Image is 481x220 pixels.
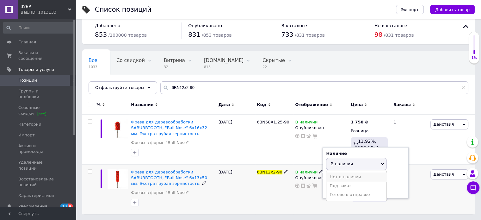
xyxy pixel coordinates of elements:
a: Фрезы в форме "Ball Nose" [131,190,188,196]
span: Заказы и сообщения [18,50,59,61]
span: Позиции [18,78,37,83]
div: Розница [351,128,388,134]
span: Категории [18,122,41,127]
span: / 831 товаров [384,33,414,38]
span: 22 [262,65,285,69]
span: 853 [95,31,107,38]
div: ₴ [351,119,368,125]
div: 3 [390,165,429,214]
div: Ваш ID: 1013133 [21,9,76,15]
span: Цена [351,102,363,108]
button: Экспорт [396,5,424,14]
li: Готово к отправке [326,190,386,199]
span: 4 [68,204,73,209]
span: Удаленные позиции [18,160,59,171]
span: 6BN12x2-90 [257,170,282,174]
span: 733 [281,31,293,38]
span: Заказы [393,102,411,108]
span: 1033 [89,65,97,69]
span: Все [89,58,97,63]
span: Действия [433,122,454,127]
span: / 853 товаров [202,33,232,38]
span: Опубликованные [89,82,132,87]
input: Поиск по названию позиции, артикулу и поисковым запросам [160,81,468,94]
span: Восстановление позиций [18,176,59,188]
span: Код [257,102,266,108]
span: В наличии [295,170,318,176]
span: / 100000 товаров [108,33,147,38]
a: Фрезы в форме "Ball Nose" [131,140,188,146]
span: Действия [433,172,454,177]
span: 98 [374,31,382,38]
span: 831 [188,31,200,38]
span: Дата [219,102,230,108]
div: Опубликован [295,175,347,181]
span: Характеристики [18,193,54,198]
span: % [96,102,101,108]
button: Чат с покупателем [467,181,479,194]
span: [DOMAIN_NAME] [204,58,244,63]
span: Со скидкой [116,58,145,63]
span: Не в каталоге [374,23,407,28]
span: Скрытые [262,58,285,63]
span: 11.92%, 208.60 ₴ [358,139,378,150]
span: В наличии [295,120,318,126]
div: Наличие [326,151,405,156]
b: 1 750 [351,120,364,124]
span: 13 [60,204,68,209]
a: Фреза для деревообработки SABURRTOOTH, "Ball Nose" 6x13x50 мм. Экстра грубая зернистость. [131,170,207,186]
div: Список позиций [95,6,151,13]
span: Уведомления [18,204,47,209]
li: Под заказ [326,181,386,190]
input: Поиск [3,22,75,34]
div: 1% [469,56,479,60]
span: Добавлено [95,23,120,28]
span: Витрина [164,58,185,63]
span: Экспорт [401,7,419,12]
img: Фреза для деревообработки SABURRTOOTH, "Ball Nose" 6x13x50 мм. Экстра грубая зернистость. [108,169,128,189]
span: Товары и услуги [18,67,54,72]
li: Нет в наличии [326,173,386,181]
span: / 831 товаров [295,33,325,38]
span: Название [131,102,153,108]
div: Опубликован [295,125,347,131]
span: Главная [18,39,36,45]
div: 1 [390,115,429,165]
span: В наличии [330,161,353,166]
span: Акции и промокоды [18,143,59,154]
span: ЗУБР [21,4,68,9]
button: Добавить товар [430,5,475,14]
span: Отображение [295,102,328,108]
img: Фреза для деревообработки SABURRTOOTH, "Ball Nose" 6x16x32 мм. Экстра грубая зернистость. [108,119,128,139]
span: Опубликовано [188,23,222,28]
span: Сезонные скидки [18,105,59,116]
span: 32 [164,65,185,69]
div: [DATE] [217,165,255,214]
span: 818 [204,65,244,69]
span: Группы и подборки [18,88,59,100]
span: Импорт [18,132,35,138]
span: 6BN58X1.25-90 [257,120,289,124]
a: Фреза для деревообработки SABURRTOOTH, "Ball Nose" 6x16x32 мм. Экстра грубая зернистость. [131,120,207,136]
span: В каталоге [281,23,307,28]
div: [DATE] [217,115,255,165]
span: Добавить товар [435,7,470,12]
span: Отфильтруйте товары [95,85,144,90]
